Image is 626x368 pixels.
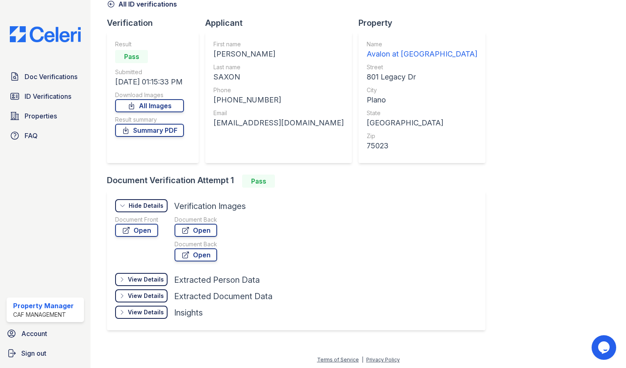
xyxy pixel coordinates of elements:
div: Property [358,17,492,29]
div: Email [213,109,344,117]
a: Privacy Policy [366,357,400,363]
a: Open [175,224,217,237]
div: [EMAIL_ADDRESS][DOMAIN_NAME] [213,117,344,129]
div: First name [213,40,344,48]
div: Result [115,40,184,48]
img: CE_Logo_Blue-a8612792a0a2168367f1c8372b55b34899dd931a85d93a1a3d3e32e68fde9ad4.png [3,26,87,42]
div: Document Back [175,240,217,248]
a: Summary PDF [115,124,184,137]
div: Street [367,63,477,71]
div: Verification Images [174,200,246,212]
a: FAQ [7,127,84,144]
a: Account [3,325,87,342]
div: Result summary [115,116,184,124]
div: Download Images [115,91,184,99]
div: Avalon at [GEOGRAPHIC_DATA] [367,48,477,60]
div: Phone [213,86,344,94]
div: Property Manager [13,301,74,311]
div: Last name [213,63,344,71]
a: Open [175,248,217,261]
div: [PHONE_NUMBER] [213,94,344,106]
iframe: chat widget [592,335,618,360]
div: CAF Management [13,311,74,319]
div: Submitted [115,68,184,76]
div: Insights [174,307,203,318]
div: Verification [107,17,205,29]
div: [GEOGRAPHIC_DATA] [367,117,477,129]
div: Document Back [175,216,217,224]
div: Pass [242,175,275,188]
span: FAQ [25,131,38,141]
div: Extracted Person Data [174,274,260,286]
div: Extracted Document Data [174,291,272,302]
span: Account [21,329,47,338]
div: 801 Legacy Dr [367,71,477,83]
a: ID Verifications [7,88,84,104]
div: City [367,86,477,94]
div: | [362,357,363,363]
a: All Images [115,99,184,112]
div: Plano [367,94,477,106]
div: Document Front [115,216,158,224]
div: State [367,109,477,117]
span: Doc Verifications [25,72,77,82]
div: SAXON [213,71,344,83]
div: Name [367,40,477,48]
span: Sign out [21,348,46,358]
a: Doc Verifications [7,68,84,85]
div: View Details [128,275,164,284]
div: View Details [128,292,164,300]
div: [DATE] 01:15:33 PM [115,76,184,88]
div: Zip [367,132,477,140]
a: Terms of Service [317,357,359,363]
span: ID Verifications [25,91,71,101]
div: Document Verification Attempt 1 [107,175,492,188]
a: Name Avalon at [GEOGRAPHIC_DATA] [367,40,477,60]
div: Pass [115,50,148,63]
div: 75023 [367,140,477,152]
div: [PERSON_NAME] [213,48,344,60]
a: Sign out [3,345,87,361]
span: Properties [25,111,57,121]
a: Open [115,224,158,237]
div: View Details [128,308,164,316]
a: Properties [7,108,84,124]
div: Applicant [205,17,358,29]
div: Hide Details [129,202,163,210]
